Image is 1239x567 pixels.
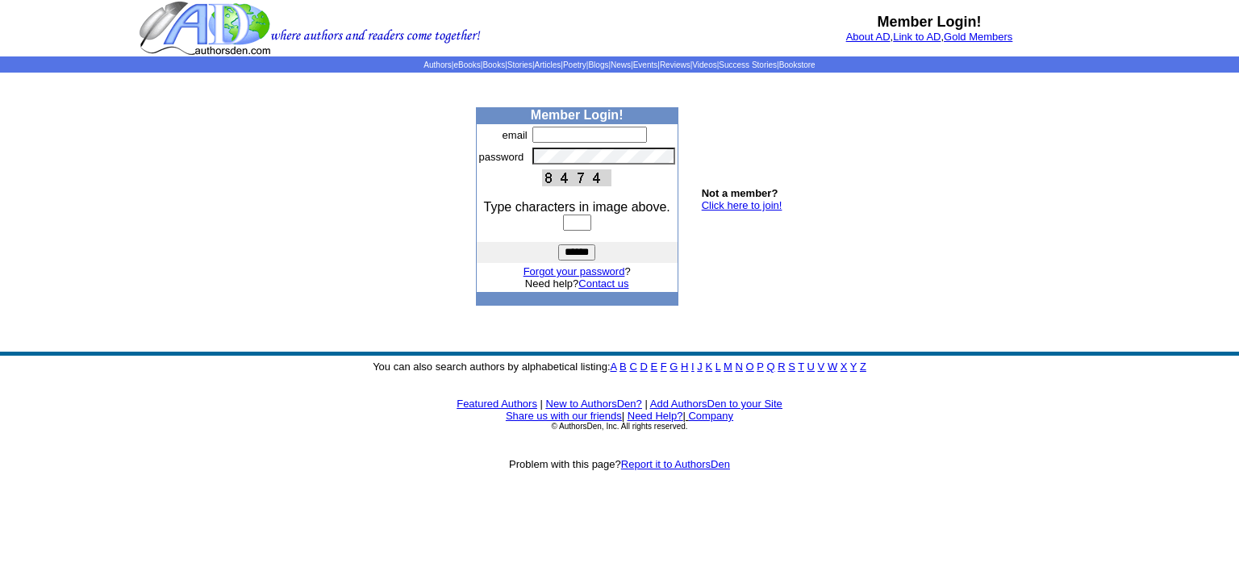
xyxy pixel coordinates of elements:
[878,14,982,30] b: Member Login!
[841,361,848,373] a: X
[542,169,611,186] img: This Is CAPTCHA Image
[692,60,716,69] a: Videos
[681,361,688,373] a: H
[507,60,532,69] a: Stories
[619,361,627,373] a: B
[650,398,782,410] a: Add AuthorsDen to your Site
[660,60,690,69] a: Reviews
[846,31,891,43] a: About AD
[578,277,628,290] a: Contact us
[457,398,537,410] a: Featured Authors
[540,398,543,410] font: |
[944,31,1012,43] a: Gold Members
[736,361,743,373] a: N
[588,60,608,69] a: Blogs
[807,361,815,373] a: U
[697,361,703,373] a: J
[757,361,763,373] a: P
[645,398,647,410] font: |
[482,60,505,69] a: Books
[621,458,730,470] a: Report it to AuthorsDen
[798,361,804,373] a: T
[535,60,561,69] a: Articles
[546,398,642,410] a: New to AuthorsDen?
[661,361,667,373] a: F
[524,265,625,277] a: Forgot your password
[724,361,732,373] a: M
[702,199,782,211] a: Click here to join!
[846,31,1013,43] font: , ,
[850,361,857,373] a: Y
[373,361,866,373] font: You can also search authors by alphabetical listing:
[828,361,837,373] a: W
[563,60,586,69] a: Poetry
[746,361,754,373] a: O
[818,361,825,373] a: V
[860,361,866,373] a: Z
[509,458,730,470] font: Problem with this page?
[705,361,712,373] a: K
[629,361,636,373] a: C
[531,108,624,122] b: Member Login!
[670,361,678,373] a: G
[715,361,721,373] a: L
[551,422,687,431] font: © AuthorsDen, Inc. All rights reserved.
[640,361,647,373] a: D
[766,361,774,373] a: Q
[506,410,622,422] a: Share us with our friends
[628,410,683,422] a: Need Help?
[688,410,733,422] a: Company
[423,60,815,69] span: | | | | | | | | | | | |
[524,265,631,277] font: ?
[633,60,658,69] a: Events
[503,129,528,141] font: email
[893,31,941,43] a: Link to AD
[622,410,624,422] font: |
[484,200,670,214] font: Type characters in image above.
[691,361,695,373] a: I
[453,60,480,69] a: eBooks
[611,361,617,373] a: A
[611,60,631,69] a: News
[788,361,795,373] a: S
[719,60,777,69] a: Success Stories
[650,361,657,373] a: E
[479,151,524,163] font: password
[779,60,816,69] a: Bookstore
[778,361,785,373] a: R
[682,410,733,422] font: |
[702,187,778,199] b: Not a member?
[423,60,451,69] a: Authors
[525,277,629,290] font: Need help?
